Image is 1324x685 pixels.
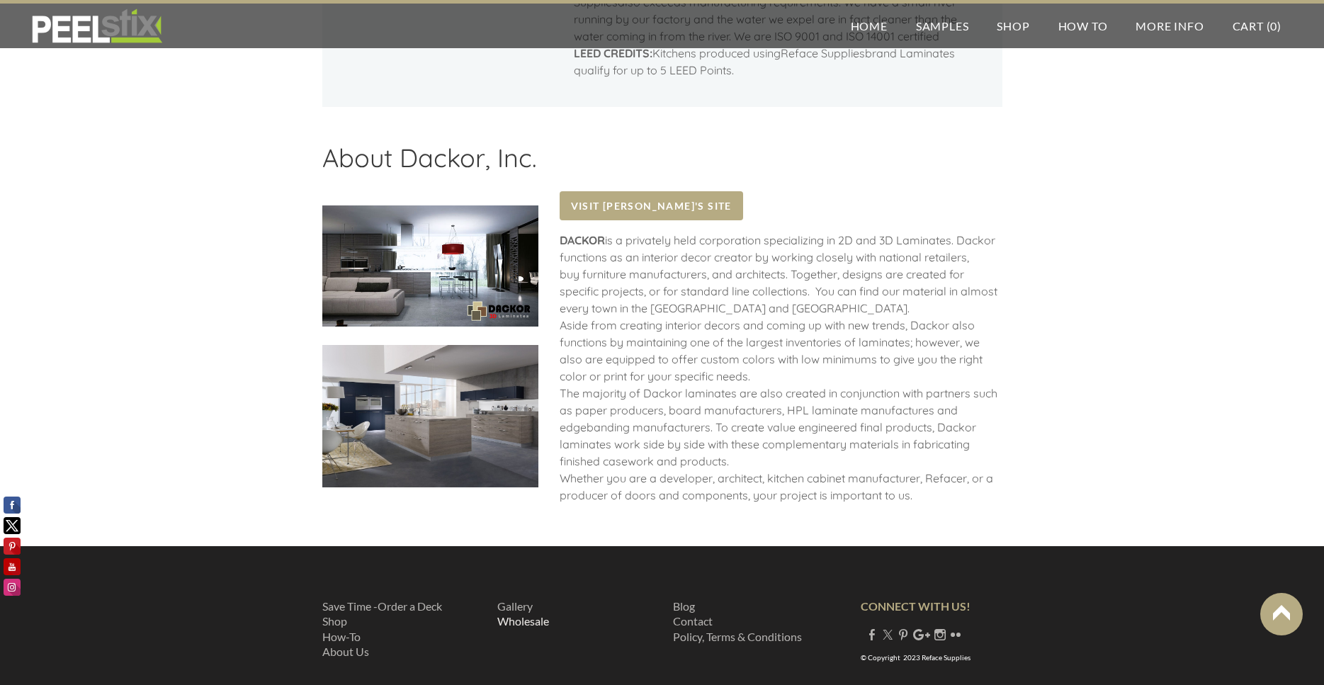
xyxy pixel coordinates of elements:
[574,46,652,60] strong: LEED CREDITS:
[866,628,878,641] a: Facebook
[934,628,946,641] a: Instagram
[1121,4,1218,48] a: More Info
[322,630,361,643] a: How-To
[673,630,802,643] a: Policy, Terms & Conditions
[950,628,961,641] a: Flickr
[1044,4,1122,48] a: How To
[861,599,971,613] strong: CONNECT WITH US!
[497,599,533,613] a: Gallery​
[322,345,538,487] img: Picture
[28,9,165,44] img: REFACE SUPPLIES
[673,599,695,613] a: Blog
[560,233,605,247] strong: DACKOR
[497,614,549,628] a: ​Wholesale
[913,628,930,641] a: Plus
[781,46,865,60] span: Reface Supplies
[560,232,1002,518] div: is a privately held corporation specializing in 2D and 3D Laminates. Dackor functions as an inter...
[983,4,1043,48] a: Shop
[902,4,983,48] a: Samples
[1270,19,1277,33] span: 0
[322,645,369,658] a: About Us
[322,599,442,613] a: Save Time -Order a Deck
[497,599,549,628] font: ​
[322,142,1002,183] h2: About Dackor, Inc.
[673,614,713,628] a: Contact
[322,614,347,628] a: Shop
[1218,4,1296,48] a: Cart (0)
[898,628,909,641] a: Pinterest
[837,4,902,48] a: Home
[861,653,971,662] font: © Copyright 2023 Reface Supplies
[882,628,893,641] a: Twitter
[560,191,743,220] a: Visit [PERSON_NAME]'s Site
[322,205,538,327] img: Picture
